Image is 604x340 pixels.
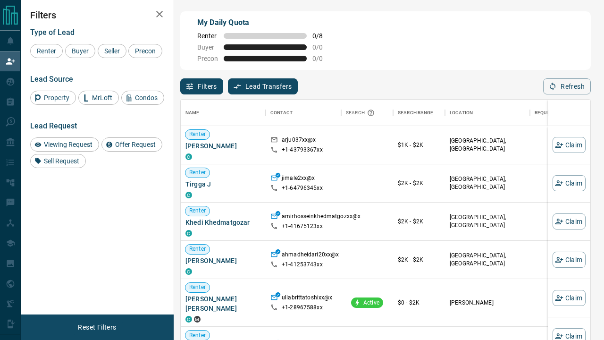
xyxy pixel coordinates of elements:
[543,78,591,94] button: Refresh
[282,174,315,184] p: jimale2xx@x
[72,319,122,335] button: Reset Filters
[197,17,333,28] p: My Daily Quota
[185,179,261,189] span: Tirgga J
[89,94,116,102] span: MrLoft
[282,136,316,146] p: arju037xx@x
[197,32,218,40] span: Renter
[312,55,333,62] span: 0 / 0
[185,283,210,291] span: Renter
[121,91,164,105] div: Condos
[65,44,95,58] div: Buyer
[282,251,339,261] p: ahmadheidari20xx@x
[553,175,586,191] button: Claim
[197,55,218,62] span: Precon
[282,304,323,312] p: +1- 28967588xx
[41,157,83,165] span: Sell Request
[282,222,323,230] p: +1- 41675123xx
[101,137,162,152] div: Offer Request
[181,100,266,126] div: Name
[185,331,210,340] span: Renter
[30,154,86,168] div: Sell Request
[553,290,586,306] button: Claim
[194,316,201,323] div: mrloft.ca
[78,91,119,105] div: MrLoft
[360,299,383,307] span: Active
[41,94,73,102] span: Property
[398,100,434,126] div: Search Range
[450,100,473,126] div: Location
[445,100,530,126] div: Location
[450,252,525,268] p: [GEOGRAPHIC_DATA], [GEOGRAPHIC_DATA]
[185,169,210,177] span: Renter
[30,75,73,84] span: Lead Source
[553,137,586,153] button: Claim
[41,141,96,148] span: Viewing Request
[282,184,323,192] p: +1- 64796345xx
[128,44,162,58] div: Precon
[185,100,200,126] div: Name
[282,212,361,222] p: amirhosseinkhedmatgozxx@x
[185,130,210,138] span: Renter
[185,230,192,237] div: condos.ca
[185,153,192,160] div: condos.ca
[197,43,218,51] span: Buyer
[535,100,559,126] div: Requests
[398,255,440,264] p: $2K - $2K
[30,44,63,58] div: Renter
[30,121,77,130] span: Lead Request
[398,179,440,187] p: $2K - $2K
[132,94,161,102] span: Condos
[112,141,159,148] span: Offer Request
[346,100,377,126] div: Search
[270,100,293,126] div: Contact
[450,299,525,307] p: [PERSON_NAME]
[101,47,123,55] span: Seller
[185,192,192,198] div: condos.ca
[185,256,261,265] span: [PERSON_NAME]
[180,78,223,94] button: Filters
[282,261,323,269] p: +1- 41253743xx
[68,47,92,55] span: Buyer
[266,100,341,126] div: Contact
[398,141,440,149] p: $1K - $2K
[553,213,586,229] button: Claim
[30,91,76,105] div: Property
[312,32,333,40] span: 0 / 8
[34,47,59,55] span: Renter
[30,137,99,152] div: Viewing Request
[312,43,333,51] span: 0 / 0
[132,47,159,55] span: Precon
[282,294,332,304] p: ullabrittatoshixx@x
[553,252,586,268] button: Claim
[98,44,126,58] div: Seller
[185,294,261,313] span: [PERSON_NAME] [PERSON_NAME]
[185,316,192,323] div: condos.ca
[393,100,445,126] div: Search Range
[30,28,75,37] span: Type of Lead
[282,146,323,154] p: +1- 43793367xx
[450,213,525,229] p: [GEOGRAPHIC_DATA], [GEOGRAPHIC_DATA]
[450,175,525,191] p: [GEOGRAPHIC_DATA], [GEOGRAPHIC_DATA]
[185,207,210,215] span: Renter
[30,9,164,21] h2: Filters
[185,268,192,275] div: condos.ca
[398,217,440,226] p: $2K - $2K
[228,78,298,94] button: Lead Transfers
[450,137,525,153] p: [GEOGRAPHIC_DATA], [GEOGRAPHIC_DATA]
[185,141,261,151] span: [PERSON_NAME]
[398,298,440,307] p: $0 - $2K
[185,245,210,253] span: Renter
[185,218,261,227] span: Khedi Khedmatgozar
